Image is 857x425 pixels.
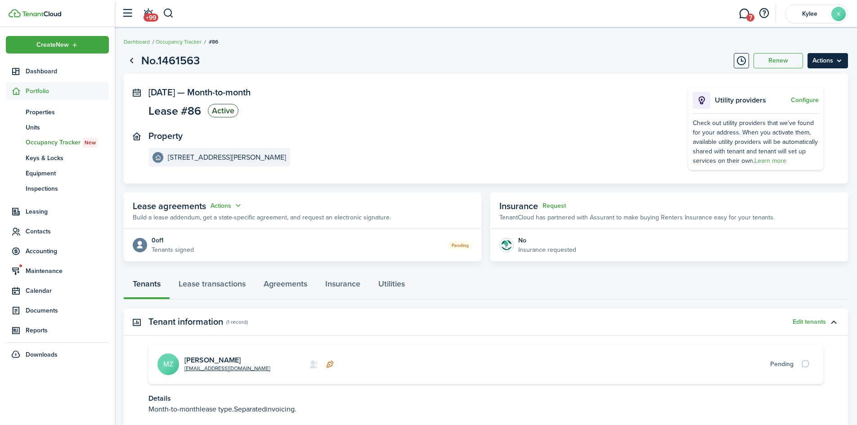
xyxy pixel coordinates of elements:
panel-main-title: Property [148,131,183,141]
a: Messaging [736,2,753,25]
span: Downloads [26,350,58,359]
p: Tenants signed [152,245,194,255]
span: Create New [36,42,69,48]
span: Leasing [26,207,109,216]
span: Insurance [499,199,538,213]
button: Toggle accordion [826,314,841,330]
p: Month-to-month Separated [148,404,823,415]
a: Equipment [6,166,109,181]
button: Open sidebar [119,5,136,22]
span: — [177,85,185,99]
span: Properties [26,107,109,117]
span: New [85,139,96,147]
span: [DATE] [148,85,175,99]
span: Lease agreements [133,199,206,213]
status: Pending [448,241,472,250]
a: Learn more [754,156,786,166]
div: No [518,236,576,245]
a: [PERSON_NAME] [184,355,241,365]
a: Properties [6,104,109,120]
button: Open menu [808,53,848,68]
button: Open menu [211,201,243,211]
a: Dashboard [6,63,109,80]
button: Renew [754,53,803,68]
div: 0 of 1 [152,236,194,245]
span: +99 [144,13,158,22]
avatar-text: K [831,7,846,21]
a: Reports [6,322,109,339]
button: Search [163,6,174,21]
a: Dashboard [124,38,150,46]
a: [EMAIL_ADDRESS][DOMAIN_NAME] [184,364,270,372]
span: Month-to-month [187,85,251,99]
span: Accounting [26,246,109,256]
span: Lease #86 [148,105,201,116]
span: #86 [209,38,218,46]
a: Occupancy Tracker [156,38,202,46]
span: Reports [26,326,109,335]
p: TenantCloud has partnered with Assurant to make buying Renters Insurance easy for your tenants. [499,213,775,222]
button: Open menu [6,36,109,54]
a: Agreements [255,273,316,300]
span: Occupancy Tracker [26,138,109,148]
span: Inspections [26,184,109,193]
div: Check out utility providers that we've found for your address. When you activate them, available ... [693,118,819,166]
span: Equipment [26,169,109,178]
img: Insurance protection [499,238,514,252]
a: Utilities [369,273,414,300]
button: Edit tenants [793,318,826,326]
span: Calendar [26,286,109,295]
a: Insurance [316,273,369,300]
a: Inspections [6,181,109,196]
span: Maintenance [26,266,109,276]
a: Go back [124,53,139,68]
p: Utility providers [715,95,789,106]
p: Details [148,393,823,404]
img: TenantCloud [9,9,21,18]
span: Kylee [792,11,828,17]
panel-main-title: Tenant information [148,317,223,327]
a: Units [6,120,109,135]
button: Timeline [734,53,749,68]
a: Notifications [139,2,157,25]
button: Open resource center [756,6,772,21]
a: Lease transactions [170,273,255,300]
button: Actions [211,201,243,211]
span: lease type. [200,404,234,414]
span: Portfolio [26,86,109,96]
button: Request [543,202,566,210]
a: Occupancy TrackerNew [6,135,109,150]
span: invoicing. [266,404,296,414]
a: Keys & Locks [6,150,109,166]
div: Pending [770,359,794,369]
avatar-text: MZ [157,353,179,375]
button: Configure [791,97,819,104]
panel-main-subtitle: (1 record) [226,318,248,326]
p: Build a lease addendum, get a state-specific agreement, and request an electronic signature. [133,213,391,222]
span: Units [26,123,109,132]
img: TenantCloud [22,11,61,17]
span: Contacts [26,227,109,236]
status: Active [208,104,238,117]
h1: No.1461563 [141,52,200,69]
e-details-info-title: [STREET_ADDRESS][PERSON_NAME] [168,153,286,161]
span: 7 [746,13,754,22]
span: Documents [26,306,109,315]
span: Keys & Locks [26,153,109,163]
span: Dashboard [26,67,109,76]
p: Insurance requested [518,245,576,255]
menu-btn: Actions [808,53,848,68]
